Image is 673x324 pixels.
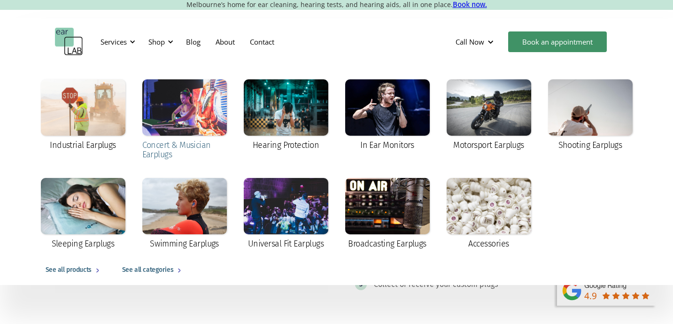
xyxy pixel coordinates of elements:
[101,37,127,46] div: Services
[113,255,194,285] a: See all categories
[239,173,333,255] a: Universal Fit Earplugs
[442,173,536,255] a: Accessories
[248,239,324,248] div: Universal Fit Earplugs
[543,75,637,156] a: Shooting Earplugs
[348,239,426,248] div: Broadcasting Earplugs
[95,28,138,56] div: Services
[46,264,92,276] div: See all products
[148,37,165,46] div: Shop
[508,31,607,52] a: Book an appointment
[239,75,333,156] a: Hearing Protection
[178,28,208,55] a: Blog
[442,75,536,156] a: Motorsport Earplugs
[55,28,83,56] a: home
[558,140,622,150] div: Shooting Earplugs
[453,140,524,150] div: Motorsport Earplugs
[36,255,113,285] a: See all products
[143,28,176,56] div: Shop
[242,28,282,55] a: Contact
[138,173,232,255] a: Swimming Earplugs
[340,75,434,156] a: In Ear Monitors
[340,173,434,255] a: Broadcasting Earplugs
[360,140,414,150] div: In Ear Monitors
[36,173,130,255] a: Sleeping Earplugs
[456,37,484,46] div: Call Now
[50,140,116,150] div: Industrial Earplugs
[150,239,219,248] div: Swimming Earplugs
[122,264,173,276] div: See all categories
[52,239,115,248] div: Sleeping Earplugs
[448,28,503,56] div: Call Now
[208,28,242,55] a: About
[138,75,232,166] a: Concert & Musician Earplugs
[253,140,319,150] div: Hearing Protection
[359,281,363,288] div: 3
[36,75,130,156] a: Industrial Earplugs
[142,140,227,159] div: Concert & Musician Earplugs
[468,239,509,248] div: Accessories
